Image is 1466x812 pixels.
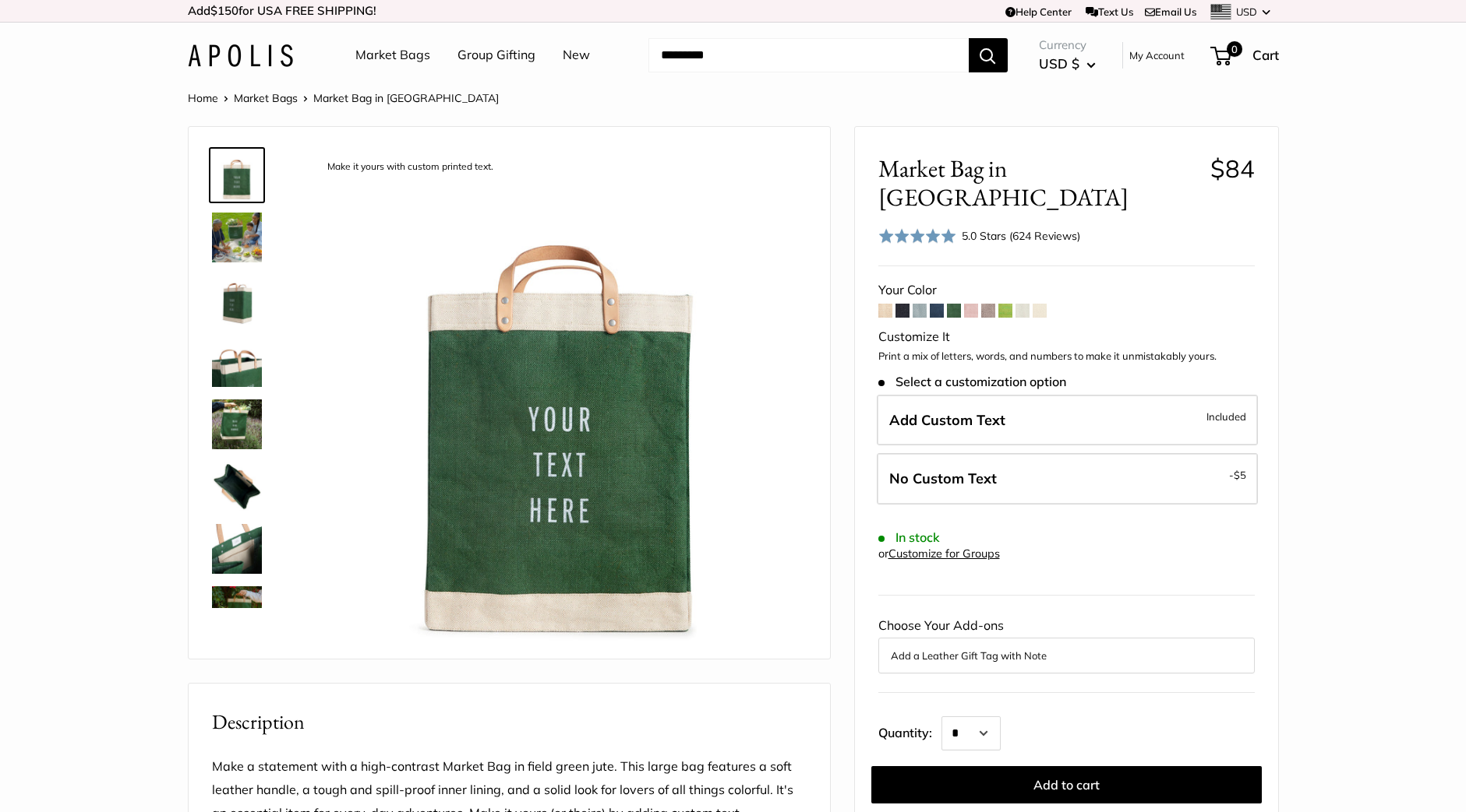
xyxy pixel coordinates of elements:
[889,469,997,487] span: No Custom Text
[212,213,262,262] img: Market Bag in Field Green
[313,150,807,643] img: description_Make it yours with custom printed text.
[1210,153,1255,184] span: $84
[563,44,590,67] a: New
[878,224,1081,247] div: 5.0 Stars (624 Reviews)
[962,227,1080,244] div: 5.0 Stars (624 Reviews)
[878,349,1255,364] p: Print a mix of letters, words, and numbers to make it unmistakably yours.
[188,44,293,67] img: Apolis
[209,396,265,452] a: Market Bag in Field Green
[212,275,262,325] img: Market Bag in Field Green
[878,325,1255,349] div: Customize It
[878,543,1000,564] div: or
[234,91,298,105] a: Market Bags
[188,88,499,108] nav: Breadcrumb
[969,38,1008,72] button: Search
[355,44,430,67] a: Market Bags
[212,150,262,200] img: description_Make it yours with custom printed text.
[188,91,218,105] a: Home
[1005,5,1072,18] a: Help Center
[1226,41,1242,57] span: 0
[212,337,262,387] img: description_Take it anywhere with easy-grip handles.
[209,209,265,265] a: Market Bag in Field Green
[209,459,265,515] a: description_Spacious inner area with room for everything. Plus water-resistant lining.
[878,154,1199,212] span: Market Bag in [GEOGRAPHIC_DATA]
[888,547,1000,561] a: Customize for Groups
[1039,55,1079,72] span: USD $
[878,279,1255,302] div: Your Color
[878,530,940,545] span: In stock
[1086,5,1133,18] a: Text Us
[1145,5,1196,18] a: Email Us
[210,3,238,18] span: $150
[212,399,262,449] img: Market Bag in Field Green
[209,583,265,639] a: Market Bag in Field Green
[1229,466,1246,484] span: -
[212,462,262,511] img: description_Spacious inner area with room for everything. Plus water-resistant lining.
[1206,407,1246,426] span: Included
[1234,469,1246,481] span: $5
[212,524,262,574] img: description_Inner pocket good for daily drivers.
[877,395,1258,446] label: Add Custom Text
[209,272,265,328] a: Market Bag in Field Green
[212,707,807,737] h2: Description
[877,453,1258,504] label: Leave Blank
[1236,5,1257,18] span: USD
[313,91,499,105] span: Market Bag in [GEOGRAPHIC_DATA]
[871,766,1262,803] button: Add to cart
[1039,34,1096,56] span: Currency
[320,156,501,178] div: Make it yours with custom printed text.
[891,646,1242,665] button: Add a Leather Gift Tag with Note
[457,44,535,67] a: Group Gifting
[878,374,1066,389] span: Select a customization option
[648,38,969,72] input: Search...
[878,614,1255,673] div: Choose Your Add-ons
[1039,51,1096,76] button: USD $
[889,411,1005,429] span: Add Custom Text
[209,334,265,390] a: description_Take it anywhere with easy-grip handles.
[878,712,941,750] label: Quantity:
[1212,43,1279,68] a: 0 Cart
[1129,46,1185,65] a: My Account
[1252,47,1279,63] span: Cart
[209,147,265,203] a: description_Make it yours with custom printed text.
[212,586,262,636] img: Market Bag in Field Green
[209,521,265,577] a: description_Inner pocket good for daily drivers.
